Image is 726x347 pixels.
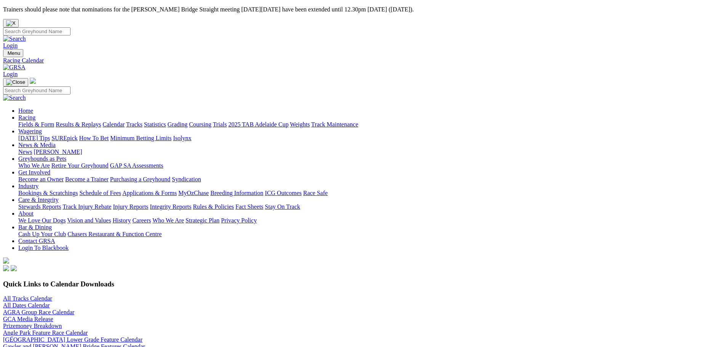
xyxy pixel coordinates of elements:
a: Schedule of Fees [79,190,121,196]
a: Rules & Policies [193,203,234,210]
a: Track Maintenance [311,121,358,128]
a: [DATE] Tips [18,135,50,141]
a: Syndication [172,176,201,182]
div: Wagering [18,135,723,142]
img: twitter.svg [11,265,17,271]
button: Toggle navigation [3,49,23,57]
a: Get Involved [18,169,50,176]
a: Careers [132,217,151,224]
a: Results & Replays [56,121,101,128]
a: News [18,149,32,155]
a: All Dates Calendar [3,302,50,309]
img: Close [6,79,25,85]
a: Race Safe [303,190,327,196]
a: All Tracks Calendar [3,295,52,302]
a: Contact GRSA [18,238,55,244]
a: Angle Park Feature Race Calendar [3,329,88,336]
a: Bookings & Scratchings [18,190,78,196]
a: Tracks [126,121,143,128]
input: Search [3,86,71,94]
div: Bar & Dining [18,231,723,238]
a: Prizemoney Breakdown [3,323,62,329]
a: Injury Reports [113,203,148,210]
a: Track Injury Rebate [63,203,111,210]
a: Stay On Track [265,203,300,210]
img: facebook.svg [3,265,9,271]
button: Close [3,19,19,27]
a: Vision and Values [67,217,111,224]
img: logo-grsa-white.png [30,78,36,84]
a: News & Media [18,142,56,148]
a: GAP SA Assessments [110,162,163,169]
img: X [6,20,16,26]
a: Industry [18,183,38,189]
a: Fields & Form [18,121,54,128]
a: GCA Media Release [3,316,53,322]
a: Racing Calendar [3,57,723,64]
a: Login [3,71,18,77]
a: Purchasing a Greyhound [110,176,170,182]
div: News & Media [18,149,723,155]
a: 2025 TAB Adelaide Cup [228,121,288,128]
div: About [18,217,723,224]
a: Racing [18,114,35,121]
a: Wagering [18,128,42,134]
a: History [112,217,131,224]
a: Login [3,42,18,49]
a: Applications & Forms [122,190,177,196]
a: Privacy Policy [221,217,257,224]
a: Cash Up Your Club [18,231,66,237]
a: Become an Owner [18,176,64,182]
img: GRSA [3,64,26,71]
a: Integrity Reports [150,203,191,210]
a: MyOzChase [178,190,209,196]
img: Search [3,35,26,42]
a: Statistics [144,121,166,128]
a: Strategic Plan [186,217,220,224]
a: Grading [168,121,188,128]
a: [GEOGRAPHIC_DATA] Lower Grade Feature Calendar [3,336,143,343]
a: How To Bet [79,135,109,141]
div: Care & Integrity [18,203,723,210]
p: Trainers should please note that nominations for the [PERSON_NAME] Bridge Straight meeting [DATE]... [3,6,723,13]
img: logo-grsa-white.png [3,257,9,264]
div: Racing [18,121,723,128]
a: Become a Trainer [65,176,109,182]
div: Greyhounds as Pets [18,162,723,169]
a: Trials [213,121,227,128]
a: Coursing [189,121,212,128]
a: Weights [290,121,310,128]
a: Chasers Restaurant & Function Centre [67,231,162,237]
a: SUREpick [51,135,77,141]
a: ICG Outcomes [265,190,301,196]
input: Search [3,27,71,35]
img: Search [3,94,26,101]
a: About [18,210,34,217]
a: We Love Our Dogs [18,217,66,224]
a: Calendar [103,121,125,128]
a: Isolynx [173,135,191,141]
a: [PERSON_NAME] [34,149,82,155]
a: Bar & Dining [18,224,52,230]
a: Greyhounds as Pets [18,155,66,162]
button: Toggle navigation [3,78,28,86]
div: Industry [18,190,723,197]
a: Who We Are [152,217,184,224]
span: Menu [8,50,20,56]
a: Breeding Information [210,190,263,196]
a: Home [18,107,33,114]
h3: Quick Links to Calendar Downloads [3,280,723,288]
a: Minimum Betting Limits [110,135,171,141]
div: Get Involved [18,176,723,183]
a: Fact Sheets [236,203,263,210]
a: Care & Integrity [18,197,59,203]
a: Login To Blackbook [18,245,69,251]
a: Stewards Reports [18,203,61,210]
a: AGRA Group Race Calendar [3,309,74,315]
a: Retire Your Greyhound [51,162,109,169]
a: Who We Are [18,162,50,169]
